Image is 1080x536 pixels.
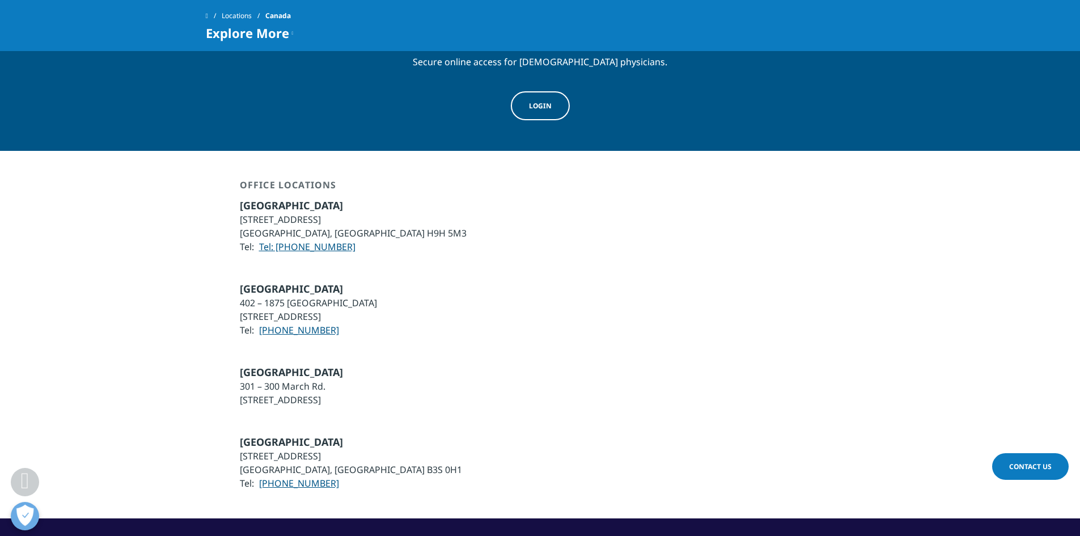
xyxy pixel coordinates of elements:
[240,365,343,379] span: [GEOGRAPHIC_DATA]
[529,101,552,111] span: Login
[511,91,570,120] a: Login
[240,199,343,212] span: [GEOGRAPHIC_DATA]
[259,477,339,489] a: [PHONE_NUMBER]
[240,393,343,407] li: [STREET_ADDRESS]
[992,453,1069,480] a: Contact Us
[240,449,462,463] li: [STREET_ADDRESS]
[240,310,377,323] li: [STREET_ADDRESS]
[240,379,343,393] li: 301 – 300 March Rd.
[240,463,462,476] li: [GEOGRAPHIC_DATA], [GEOGRAPHIC_DATA] B3S 0H1
[240,282,343,296] span: [GEOGRAPHIC_DATA]
[222,6,265,26] a: Locations
[240,324,254,336] span: Tel:
[265,6,291,26] span: Canada
[11,502,39,530] button: Open Preferences
[1009,462,1052,471] span: Contact Us
[240,477,254,489] span: Tel:
[240,240,254,253] span: Tel:
[240,435,343,449] span: [GEOGRAPHIC_DATA]
[321,48,759,69] div: Secure online access for [DEMOGRAPHIC_DATA] physicians.
[259,240,355,253] a: Tel: [PHONE_NUMBER]
[240,226,467,240] li: [GEOGRAPHIC_DATA], [GEOGRAPHIC_DATA] H9H 5M3
[240,179,467,199] div: Office Locations
[240,296,377,310] li: 402 – 1875 [GEOGRAPHIC_DATA]
[240,213,467,226] li: [STREET_ADDRESS]
[259,324,339,336] a: [PHONE_NUMBER]
[206,26,289,40] span: Explore More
